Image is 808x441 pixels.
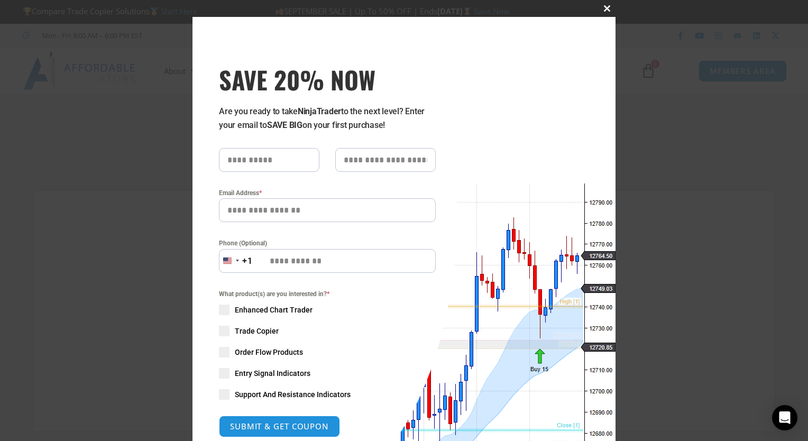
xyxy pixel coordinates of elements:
[219,289,436,299] span: What product(s) are you interested in?
[219,238,436,249] label: Phone (Optional)
[235,389,351,400] span: Support And Resistance Indicators
[219,347,436,357] label: Order Flow Products
[219,65,436,94] h3: SAVE 20% NOW
[298,106,341,116] strong: NinjaTrader
[219,188,436,198] label: Email Address
[219,389,436,400] label: Support And Resistance Indicators
[242,254,253,268] div: +1
[219,305,436,315] label: Enhanced Chart Trader
[267,120,302,130] strong: SAVE BIG
[235,347,303,357] span: Order Flow Products
[235,368,310,379] span: Entry Signal Indicators
[235,326,279,336] span: Trade Copier
[235,305,313,315] span: Enhanced Chart Trader
[219,326,436,336] label: Trade Copier
[219,368,436,379] label: Entry Signal Indicators
[219,249,253,273] button: Selected country
[219,105,436,132] p: Are you ready to take to the next level? Enter your email to on your first purchase!
[772,405,797,430] div: Open Intercom Messenger
[219,416,340,437] button: SUBMIT & GET COUPON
